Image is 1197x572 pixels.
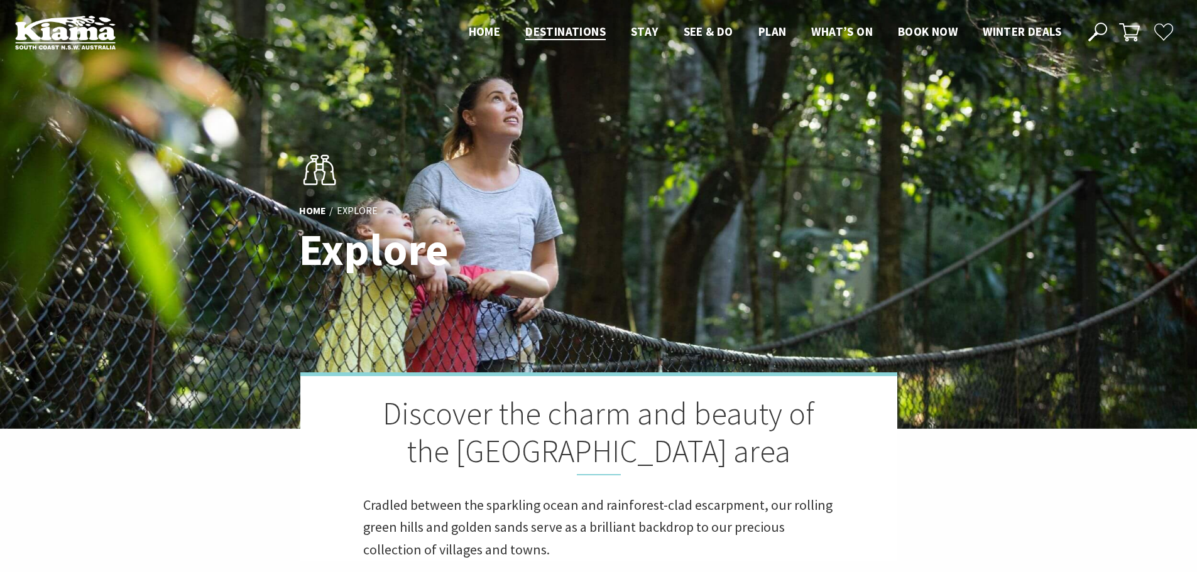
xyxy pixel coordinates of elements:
span: Stay [631,24,659,39]
span: What’s On [811,24,873,39]
span: Home [469,24,501,39]
img: Kiama Logo [15,15,116,50]
h1: Explore [299,225,654,274]
li: Explore [337,203,378,219]
span: Winter Deals [983,24,1061,39]
span: Book now [898,24,958,39]
span: Plan [758,24,787,39]
a: Home [299,204,326,218]
span: See & Do [684,24,733,39]
span: Destinations [525,24,606,39]
span: Cradled between the sparkling ocean and rainforest-clad escarpment, our rolling green hills and g... [363,496,833,558]
nav: Main Menu [456,22,1074,43]
h2: Discover the charm and beauty of the [GEOGRAPHIC_DATA] area [363,395,834,475]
